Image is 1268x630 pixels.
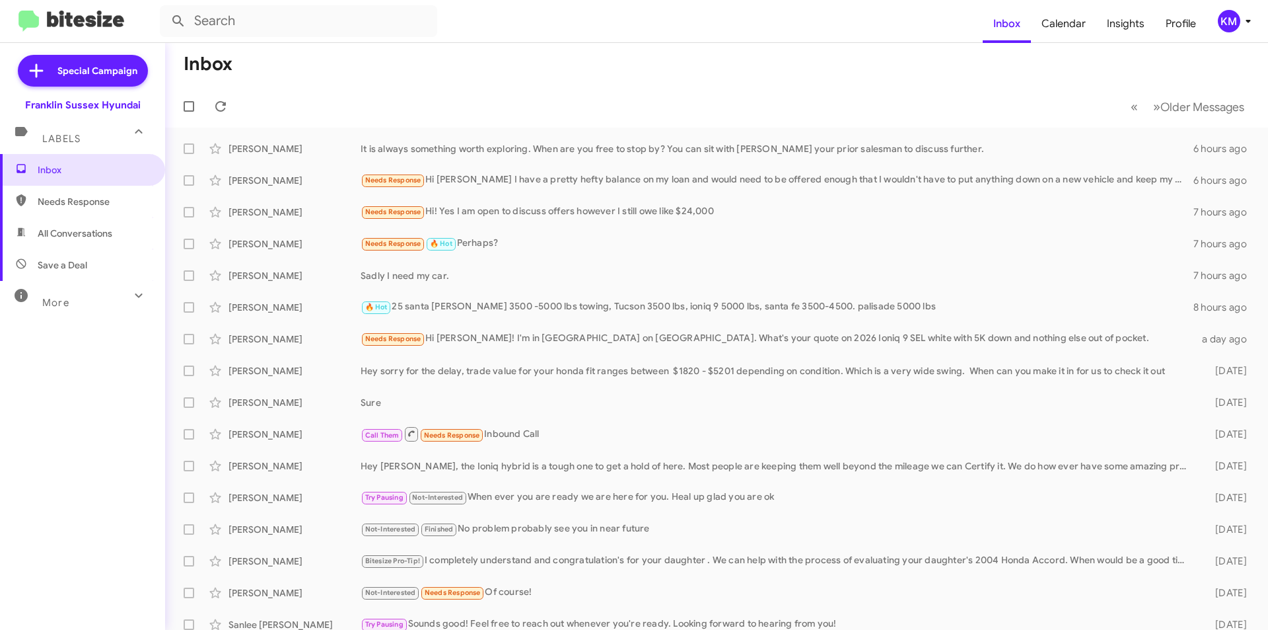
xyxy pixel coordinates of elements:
[1096,5,1155,43] a: Insights
[1123,93,1146,120] button: Previous
[1194,555,1257,568] div: [DATE]
[1193,142,1257,155] div: 6 hours ago
[57,64,137,77] span: Special Campaign
[365,620,404,629] span: Try Pausing
[430,239,452,248] span: 🔥 Hot
[1031,5,1096,43] a: Calendar
[229,555,361,568] div: [PERSON_NAME]
[184,54,232,75] h1: Inbox
[361,396,1194,409] div: Sure
[1194,396,1257,409] div: [DATE]
[361,426,1194,442] div: Inbound Call
[1194,333,1257,346] div: a day ago
[229,237,361,251] div: [PERSON_NAME]
[229,269,361,282] div: [PERSON_NAME]
[425,525,454,533] span: Finished
[1155,5,1207,43] a: Profile
[361,585,1194,600] div: Of course!
[365,588,416,597] span: Not-Interested
[361,522,1194,537] div: No problem probably see you in near future
[365,303,388,311] span: 🔥 Hot
[412,493,463,502] span: Not-Interested
[365,335,421,343] span: Needs Response
[1194,491,1257,504] div: [DATE]
[361,331,1194,346] div: Hi [PERSON_NAME]! I'm in [GEOGRAPHIC_DATA] on [GEOGRAPHIC_DATA]. What's your quote on 2026 Ioniq ...
[18,55,148,87] a: Special Campaign
[365,239,421,248] span: Needs Response
[365,557,420,565] span: Bitesize Pro-Tip!
[38,227,112,240] span: All Conversations
[229,586,361,600] div: [PERSON_NAME]
[365,208,421,216] span: Needs Response
[1207,10,1253,32] button: KM
[1194,459,1257,473] div: [DATE]
[365,525,416,533] span: Not-Interested
[1194,364,1257,377] div: [DATE]
[361,173,1193,188] div: Hi [PERSON_NAME] I have a pretty hefty balance on my loan and would need to be offered enough tha...
[229,428,361,441] div: [PERSON_NAME]
[229,364,361,377] div: [PERSON_NAME]
[229,142,361,155] div: [PERSON_NAME]
[1194,428,1257,441] div: [DATE]
[361,364,1194,377] div: Hey sorry for the delay, trade value for your honda fit ranges between $1820 - $5201 depending on...
[38,258,87,272] span: Save a Deal
[1193,237,1257,251] div: 7 hours ago
[361,490,1194,505] div: When ever you are ready we are here for you. Heal up glad you are ok
[229,174,361,187] div: [PERSON_NAME]
[1123,93,1252,120] nav: Page navigation example
[229,523,361,536] div: [PERSON_NAME]
[229,491,361,504] div: [PERSON_NAME]
[1193,301,1257,314] div: 8 hours ago
[365,176,421,184] span: Needs Response
[1194,586,1257,600] div: [DATE]
[1145,93,1252,120] button: Next
[38,163,150,177] span: Inbox
[1194,523,1257,536] div: [DATE]
[1193,174,1257,187] div: 6 hours ago
[361,299,1193,315] div: 25 santa [PERSON_NAME] 3500 -5000 lbs towing, Tucson 3500 lbs, ioniq 9 5000 lbs, santa fe 3500-45...
[229,459,361,473] div: [PERSON_NAME]
[160,5,437,37] input: Search
[38,195,150,208] span: Needs Response
[1218,10,1240,32] div: KM
[361,553,1194,569] div: I completely understand and congratulation's for your daughter . We can help with the process of ...
[1193,269,1257,282] div: 7 hours ago
[361,142,1193,155] div: It is always something worth exploring. When are you free to stop by? You can sit with [PERSON_NA...
[361,236,1193,251] div: Perhaps?
[365,493,404,502] span: Try Pausing
[425,588,481,597] span: Needs Response
[1193,206,1257,219] div: 7 hours ago
[229,333,361,346] div: [PERSON_NAME]
[42,297,69,309] span: More
[1160,100,1244,114] span: Older Messages
[229,396,361,409] div: [PERSON_NAME]
[983,5,1031,43] a: Inbox
[229,206,361,219] div: [PERSON_NAME]
[25,98,141,112] div: Franklin Sussex Hyundai
[361,269,1193,282] div: Sadly I need my car.
[365,431,400,440] span: Call Them
[424,431,480,440] span: Needs Response
[42,133,81,145] span: Labels
[361,204,1193,219] div: Hi! Yes I am open to discuss offers however I still owe like $24,000
[1131,98,1138,115] span: «
[1153,98,1160,115] span: »
[361,459,1194,473] div: Hey [PERSON_NAME], the Ioniq hybrid is a tough one to get a hold of here. Most people are keeping...
[229,301,361,314] div: [PERSON_NAME]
